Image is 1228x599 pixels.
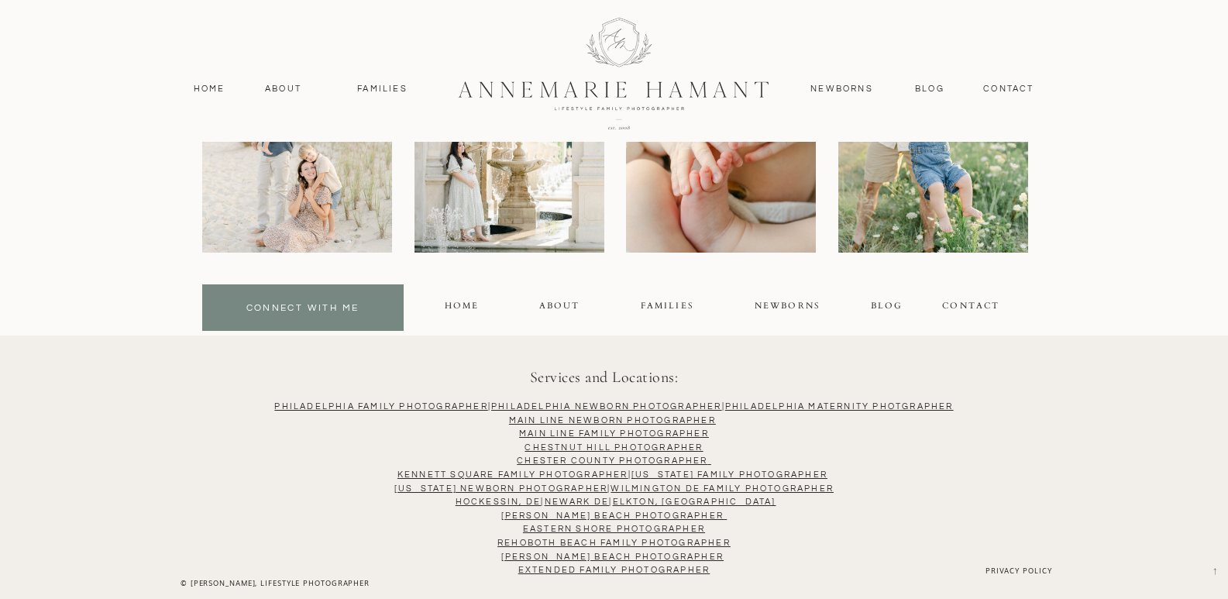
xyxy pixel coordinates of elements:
a: Home [445,299,477,317]
a: FAMILIES [641,299,693,317]
a: [PERSON_NAME] Beach Photographer [501,511,724,520]
a: Families [348,82,418,96]
a: [US_STATE] Family Photographer [631,470,827,479]
a: Elkton, [GEOGRAPHIC_DATA] [613,497,776,506]
a: contact [975,82,1043,96]
a: blog [871,299,900,317]
a: contact [941,299,1002,317]
a: Extended Family PHotographer [518,566,710,574]
a: CHESTNUT HILL PHOTOGRAPHER [525,443,703,452]
a: About [261,82,306,96]
a: ReHOBOTH BEACH FAMILY PHOTOGRAPHER [497,539,731,547]
div: © [PERSON_NAME], Lifestyle PhotographER [151,577,400,592]
a: Philadelphia Maternity Photgrapher [725,402,954,411]
a: Wilmington DE FAMILY PHOTOGRAPHER [611,484,834,493]
h3: Services and Locations: [223,365,985,392]
a: Newark DE [545,497,610,506]
a: About [539,299,579,317]
a: [US_STATE] NEWBORN PHOTOGRAPHER [394,484,607,493]
a: [PERSON_NAME] Beach PhotogRAPHER [501,553,724,561]
p: Family and newborn photographer serving joyful families in [GEOGRAPHIC_DATA], [GEOGRAPHIC_DATA] D... [202,11,579,51]
a: Newborns [805,82,879,96]
a: Philadelphia Family Photographer [274,402,487,411]
a: Hockessin, DE [456,497,542,506]
a: Home [187,82,232,96]
p: | | | | | | [22,400,1206,551]
a: connect with me [206,301,400,318]
a: Philadelphia NEWBORN PHOTOGRAPHER [491,402,722,411]
a: Blog [912,82,948,96]
a: Chester County PHOTOGRAPHER [517,456,707,465]
a: Privacy Policy [965,565,1052,580]
a: Eastern Shore Photographer [523,525,705,533]
a: → [1207,553,1219,577]
a: Main Line Family PhotograPHER [519,429,709,438]
a: Kennett Square Family PhotograPHER [397,470,628,479]
a: NEWBORNS [754,299,822,317]
a: MAIN LINE NEWBORN PHOTOGRAPHER [509,416,716,425]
